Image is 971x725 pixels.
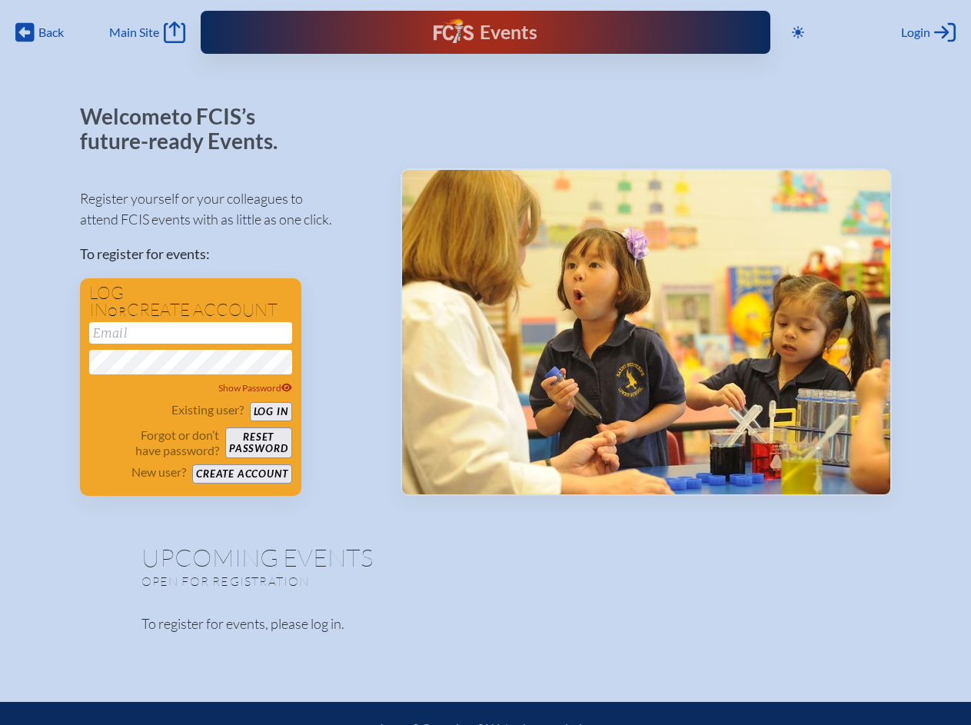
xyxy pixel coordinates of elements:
p: Open for registration [141,574,547,589]
img: Events [402,170,890,494]
button: Create account [192,464,291,484]
span: Back [38,25,64,40]
p: To register for events, please log in. [141,614,830,634]
p: New user? [131,464,186,480]
p: Existing user? [171,402,244,417]
span: or [108,304,127,319]
button: Log in [250,402,292,421]
div: FCIS Events — Future ready [367,18,604,46]
p: To register for events: [80,244,376,264]
h1: Log in create account [89,284,292,319]
input: Email [89,322,292,344]
span: Show Password [218,382,292,394]
p: Register yourself or your colleagues to attend FCIS events with as little as one click. [80,188,376,230]
span: Login [901,25,930,40]
p: Forgot or don’t have password? [89,427,220,458]
p: Welcome to FCIS’s future-ready Events. [80,105,295,153]
h1: Upcoming Events [141,545,830,570]
span: Main Site [109,25,159,40]
a: Main Site [109,22,185,43]
button: Resetpassword [225,427,291,458]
